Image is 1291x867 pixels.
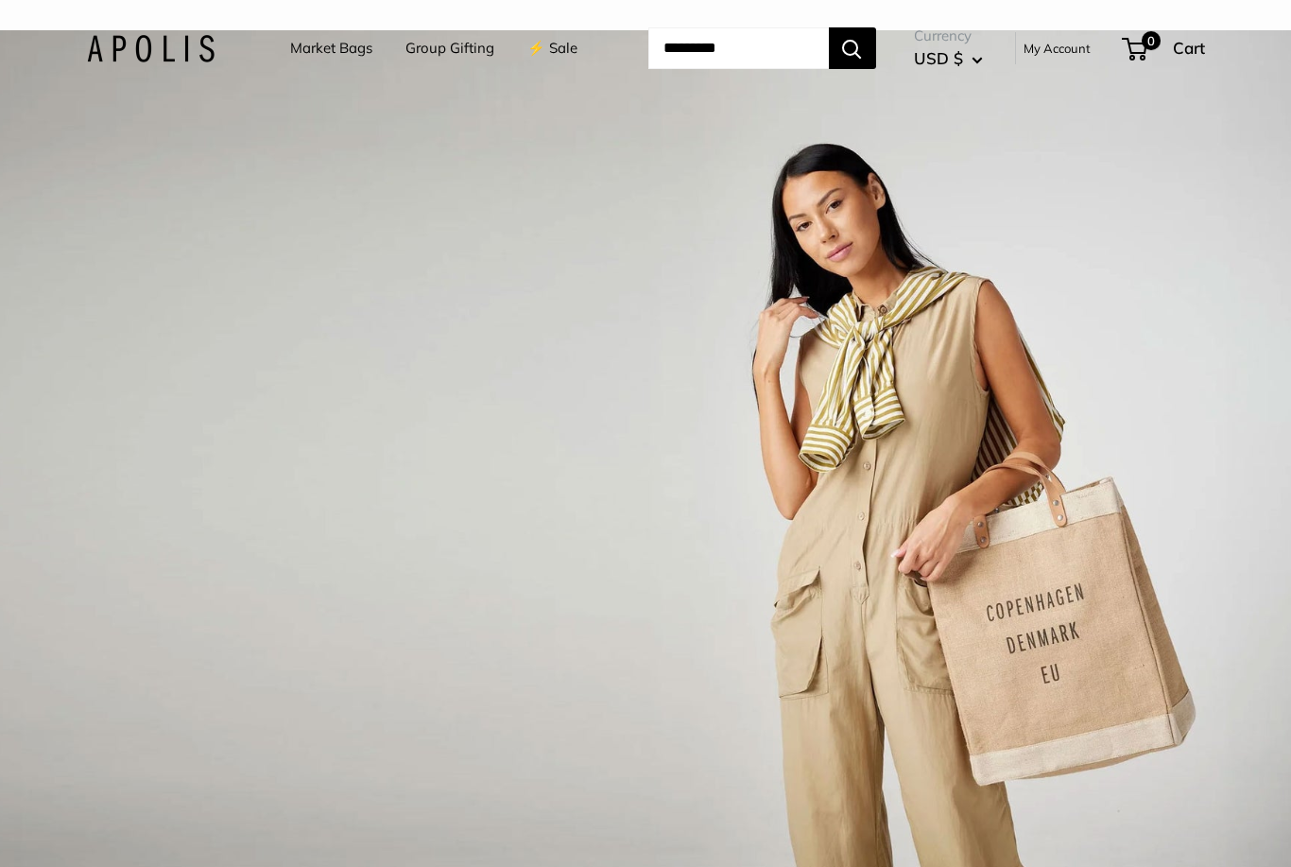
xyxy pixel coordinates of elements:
span: USD $ [914,48,963,68]
a: ⚡️ Sale [527,35,577,61]
input: Search... [648,27,829,69]
a: My Account [1024,37,1091,60]
span: Currency [914,23,983,49]
span: 0 [1141,31,1160,50]
img: Apolis [87,35,215,62]
button: USD $ [914,43,983,74]
a: Group Gifting [405,35,494,61]
a: 0 Cart [1124,33,1205,63]
span: Cart [1173,38,1205,58]
a: Market Bags [290,35,372,61]
button: Search [829,27,876,69]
